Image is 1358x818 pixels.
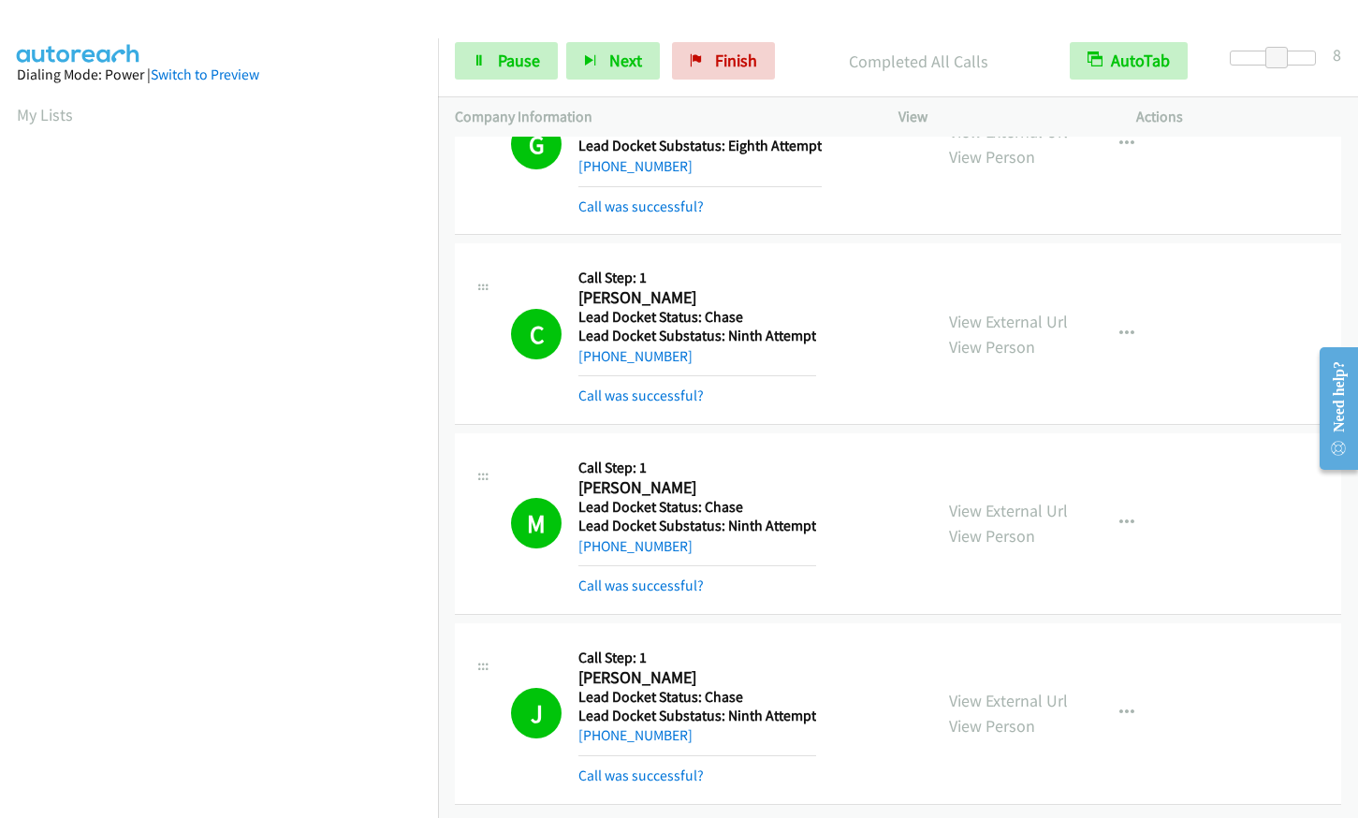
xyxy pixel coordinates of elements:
p: Actions [1136,106,1341,128]
a: Call was successful? [578,197,704,215]
h2: [PERSON_NAME] [578,667,816,689]
a: [PHONE_NUMBER] [578,537,693,555]
p: Completed All Calls [800,49,1036,74]
a: My Lists [17,104,73,125]
a: View Person [949,146,1035,168]
h2: [PERSON_NAME] [578,287,816,309]
h5: Lead Docket Status: Chase [578,498,816,517]
span: Next [609,50,642,71]
h5: Lead Docket Substatus: Ninth Attempt [578,517,816,535]
button: AutoTab [1070,42,1188,80]
h5: Lead Docket Substatus: Eighth Attempt [578,137,822,155]
h2: [PERSON_NAME] [578,477,816,499]
span: Pause [498,50,540,71]
p: View [898,106,1103,128]
a: View External Url [949,690,1068,711]
a: View External Url [949,500,1068,521]
a: View Person [949,715,1035,737]
a: View External Url [949,121,1068,142]
a: [PHONE_NUMBER] [578,347,693,365]
a: Finish [672,42,775,80]
span: Finish [715,50,757,71]
h5: Call Step: 1 [578,649,816,667]
a: Pause [455,42,558,80]
a: Call was successful? [578,387,704,404]
div: Dialing Mode: Power | [17,64,421,86]
a: View Person [949,336,1035,358]
h1: J [511,688,562,738]
a: Call was successful? [578,767,704,784]
h5: Lead Docket Substatus: Ninth Attempt [578,327,816,345]
h5: Call Step: 1 [578,269,816,287]
a: Call was successful? [578,577,704,594]
h1: M [511,498,562,548]
h5: Lead Docket Substatus: Ninth Attempt [578,707,816,725]
h1: G [511,119,562,169]
a: View Person [949,525,1035,547]
a: [PHONE_NUMBER] [578,726,693,744]
div: 8 [1333,42,1341,67]
a: [PHONE_NUMBER] [578,157,693,175]
h5: Lead Docket Status: Chase [578,688,816,707]
button: Next [566,42,660,80]
h5: Call Step: 1 [578,459,816,477]
a: View External Url [949,311,1068,332]
h5: Lead Docket Status: Chase [578,308,816,327]
p: Company Information [455,106,865,128]
a: Switch to Preview [151,66,259,83]
iframe: Resource Center [1304,334,1358,483]
h1: C [511,309,562,359]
